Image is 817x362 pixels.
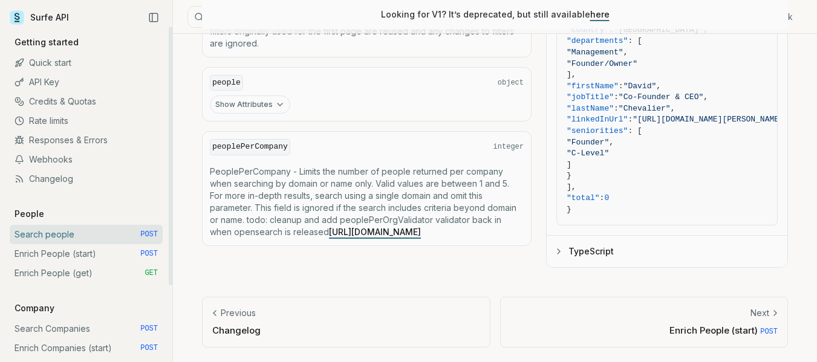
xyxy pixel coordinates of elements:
span: "country" [567,25,609,34]
code: peoplePerCompany [210,139,290,155]
p: Getting started [10,36,83,48]
span: ], [567,183,576,192]
span: "Chevalier" [619,104,671,113]
a: NextEnrich People (start) POST [500,297,789,347]
p: Enrich People (start) [510,324,778,337]
p: Next [750,307,769,319]
span: "seniorities" [567,126,628,135]
span: POST [140,230,158,239]
a: here [590,9,610,19]
button: SearchCtrlK [187,6,490,28]
a: Responses & Errors [10,131,163,150]
span: "[GEOGRAPHIC_DATA]" [614,25,703,34]
span: object [498,78,524,88]
p: PeoplePerCompany - Limits the number of people returned per company when searching by domain or n... [210,166,524,238]
button: Show Attributes [210,95,290,114]
a: Enrich People (get) GET [10,263,163,283]
a: Rate limits [10,111,163,131]
span: "Founder" [567,138,609,147]
span: : [600,193,605,202]
span: } [567,205,571,214]
span: "C-Level" [567,149,609,158]
span: "lastName" [567,104,614,113]
a: PreviousChangelog [202,297,490,347]
span: 0 [604,193,609,202]
span: "Co-Founder & CEO" [619,92,703,102]
a: API Key [10,73,163,92]
a: Quick start [10,53,163,73]
span: : [614,104,619,113]
span: : [ [628,126,642,135]
span: "David" [623,82,657,91]
button: Collapse Sidebar [145,8,163,27]
span: : [609,25,614,34]
span: GET [145,268,158,278]
span: "[URL][DOMAIN_NAME][PERSON_NAME]" [633,115,788,124]
p: Previous [221,307,256,319]
a: [URL][DOMAIN_NAME] [329,227,421,237]
span: "jobTitle" [567,92,614,102]
button: TypeScript [547,236,787,267]
a: Search Companies POST [10,319,163,338]
a: Changelog [10,169,163,189]
span: : [619,82,623,91]
span: , [703,92,708,102]
a: Credits & Quotas [10,92,163,111]
a: Surfe API [10,8,69,27]
a: Enrich Companies (start) POST [10,338,163,358]
span: POST [760,328,778,336]
span: POST [140,324,158,334]
span: ], [567,70,576,79]
span: , [623,48,628,57]
code: people [210,75,243,91]
span: , [656,82,661,91]
span: , [703,25,708,34]
a: Search people POST [10,225,163,244]
span: "linkedInUrl" [567,115,628,124]
span: POST [140,343,158,353]
span: "departments" [567,36,628,45]
span: ] [567,160,571,169]
span: : [ [628,36,642,45]
span: "Founder/Owner" [567,59,637,68]
a: Webhooks [10,150,163,169]
span: , [609,138,614,147]
span: "total" [567,193,600,202]
span: "firstName" [567,82,619,91]
p: Company [10,302,59,314]
p: Looking for V1? It’s deprecated, but still available [381,8,610,21]
span: , [671,104,675,113]
span: : [614,92,619,102]
span: integer [493,142,524,152]
span: "Management" [567,48,623,57]
a: Enrich People (start) POST [10,244,163,263]
span: POST [140,249,158,259]
p: People [10,208,49,220]
span: } [567,171,571,180]
span: : [628,115,633,124]
p: Changelog [212,324,480,337]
